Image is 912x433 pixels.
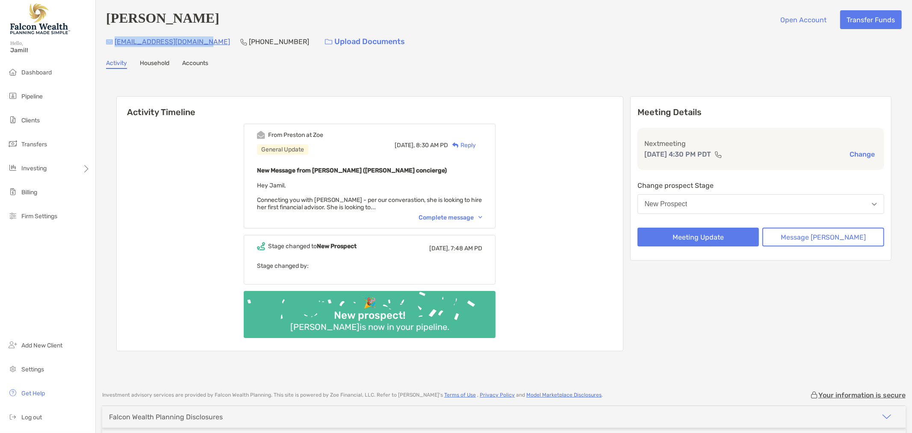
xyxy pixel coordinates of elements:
img: Event icon [257,131,265,139]
b: New Prospect [317,243,357,250]
button: Change [847,150,877,159]
span: Pipeline [21,93,43,100]
button: Transfer Funds [840,10,902,29]
img: Falcon Wealth Planning Logo [10,3,70,34]
img: get-help icon [8,388,18,398]
span: Dashboard [21,69,52,76]
p: Investment advisory services are provided by Falcon Wealth Planning . This site is powered by Zoe... [102,392,603,398]
img: Open dropdown arrow [872,203,877,206]
a: Upload Documents [319,33,410,51]
a: Terms of Use [444,392,476,398]
p: [EMAIL_ADDRESS][DOMAIN_NAME] [115,36,230,47]
div: [PERSON_NAME] is now in your pipeline. [287,322,453,332]
div: New Prospect [645,200,688,208]
img: firm-settings icon [8,211,18,221]
span: Add New Client [21,342,62,349]
span: 7:48 AM PD [451,245,482,252]
p: Meeting Details [638,107,884,118]
span: Clients [21,117,40,124]
img: settings icon [8,364,18,374]
span: 8:30 AM PD [416,142,448,149]
img: icon arrow [882,412,892,422]
img: billing icon [8,187,18,197]
h4: [PERSON_NAME] [106,10,219,29]
p: [PHONE_NUMBER] [249,36,309,47]
h6: Activity Timeline [117,97,623,117]
img: communication type [714,151,722,158]
span: [DATE], [395,142,415,149]
a: Activity [106,59,127,69]
span: Hey Jamil, Connecting you with [PERSON_NAME] - per our converastion, she is looking to hire her f... [257,182,482,211]
p: Stage changed by: [257,261,482,271]
img: Phone Icon [240,39,247,45]
div: From Preston at Zoe [268,131,323,139]
span: Log out [21,414,42,421]
a: Household [140,59,169,69]
div: Reply [448,141,476,150]
a: Accounts [182,59,208,69]
img: button icon [325,39,332,45]
img: Email Icon [106,39,113,44]
p: Change prospect Stage [638,180,884,191]
span: Investing [21,165,47,172]
span: Jamil! [10,47,90,54]
img: Event icon [257,242,265,250]
div: Complete message [419,214,482,221]
a: Privacy Policy [480,392,515,398]
img: transfers icon [8,139,18,149]
span: Firm Settings [21,213,57,220]
img: Chevron icon [478,216,482,219]
span: Settings [21,366,44,373]
img: investing icon [8,163,18,173]
span: [DATE], [429,245,449,252]
p: Your information is secure [818,391,906,399]
button: Message [PERSON_NAME] [762,228,884,246]
span: Transfers [21,141,47,148]
div: Falcon Wealth Planning Disclosures [109,413,223,421]
div: 🎉 [360,297,380,309]
img: logout icon [8,412,18,422]
div: General Update [257,144,308,155]
b: New Message from [PERSON_NAME] ([PERSON_NAME] concierge) [257,167,447,174]
img: dashboard icon [8,67,18,77]
span: Billing [21,189,37,196]
button: New Prospect [638,194,884,214]
a: Model Marketplace Disclosures [526,392,602,398]
p: [DATE] 4:30 PM PDT [644,149,711,160]
img: pipeline icon [8,91,18,101]
button: Open Account [774,10,833,29]
p: Next meeting [644,138,877,149]
div: New prospect! [331,309,409,322]
img: add_new_client icon [8,340,18,350]
div: Stage changed to [268,243,357,250]
img: clients icon [8,115,18,125]
span: Get Help [21,390,45,397]
button: Meeting Update [638,228,759,246]
img: Reply icon [452,142,459,148]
